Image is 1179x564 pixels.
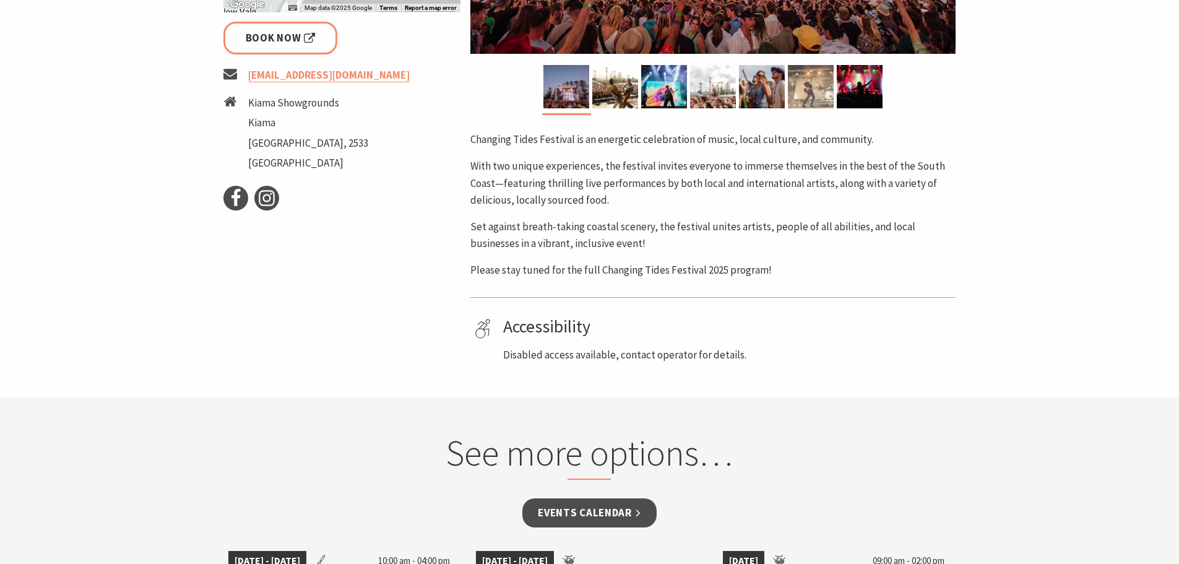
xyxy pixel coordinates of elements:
[470,219,956,252] p: Set against breath-taking coastal scenery, the festival unites artists, people of all abilities, ...
[353,432,826,480] h2: See more options…
[522,498,657,527] a: Events Calendar
[379,4,397,12] a: Terms (opens in new tab)
[788,65,834,108] img: Changing Tides Performance - 2
[248,68,410,82] a: [EMAIL_ADDRESS][DOMAIN_NAME]
[248,115,368,131] li: Kiama
[739,65,785,108] img: Changing Tides Festival Goers - 2
[304,4,372,11] span: Map data ©2025 Google
[246,30,316,46] span: Book Now
[288,4,297,12] button: Keyboard shortcuts
[641,65,687,108] img: Changing Tides Performers - 3
[592,65,638,108] img: Changing Tides Performance - 1
[248,155,368,171] li: [GEOGRAPHIC_DATA]
[248,135,368,152] li: [GEOGRAPHIC_DATA], 2533
[543,65,589,108] img: Changing Tides Main Stage
[503,316,951,337] h4: Accessibility
[470,158,956,209] p: With two unique experiences, the festival invites everyone to immerse themselves in the best of t...
[690,65,736,108] img: Changing Tides Festival Goers - 1
[503,347,951,363] p: Disabled access available, contact operator for details.
[837,65,883,108] img: Changing Tides Festival Goers - 3
[405,4,457,12] a: Report a map error
[470,262,956,279] p: Please stay tuned for the full Changing Tides Festival 2025 program!
[248,95,368,111] li: Kiama Showgrounds
[470,131,956,148] p: Changing Tides Festival is an energetic celebration of music, local culture, and community.
[223,22,338,54] a: Book Now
